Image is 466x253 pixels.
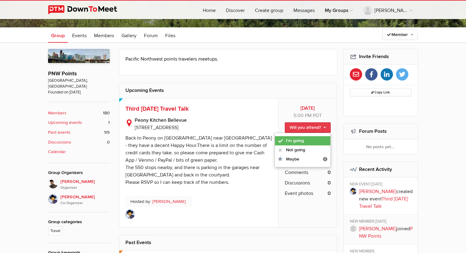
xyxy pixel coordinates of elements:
[359,225,414,240] p: joined
[72,33,87,39] span: Events
[51,33,65,39] span: Group
[285,105,331,112] b: [DATE]
[48,110,67,117] b: Members
[250,1,288,19] a: Create group
[48,5,127,14] img: DownToMeet
[358,1,418,19] a: [PERSON_NAME]
[48,219,110,225] div: Group categories
[359,188,414,210] p: created new event
[359,226,413,239] a: PNW Points
[293,113,312,119] span: 5:00 PM
[48,139,71,146] b: Discussions
[60,200,110,206] i: Co-Organizer
[125,235,331,250] h2: Past Events
[359,226,396,232] a: [PERSON_NAME]
[48,148,110,155] a: Calendar
[103,110,110,117] span: 180
[48,179,58,189] img: Stefan Krasowski
[48,191,110,206] a: [PERSON_NAME]Co-Organizer
[288,1,320,19] a: Messages
[118,27,140,43] a: Gallery
[69,27,90,43] a: Events
[125,83,331,98] h2: Upcoming Events
[328,179,331,187] b: 0
[60,178,110,191] span: [PERSON_NAME]
[94,33,114,39] span: Members
[285,179,310,187] span: Discussions
[125,210,135,219] img: Dave Nuttall
[48,49,110,63] img: PNW Points
[375,219,386,224] span: [DATE]
[198,1,221,19] a: Home
[48,119,82,126] b: Upcoming events
[48,129,71,136] b: Past events
[313,113,322,119] span: America/Los_Angeles
[275,145,330,155] a: Not going
[125,55,331,63] p: Pacific Northwest points travelers meetups.
[107,139,110,146] span: 0
[48,27,68,43] a: Group
[48,119,110,126] a: Upcoming events 1
[350,162,412,177] h2: Recent Activity
[104,129,110,136] span: 99
[350,182,414,188] div: NEW EVENT,
[344,139,418,154] div: No posts yet...
[275,155,330,164] a: Maybe
[221,1,250,19] a: Discover
[91,27,117,43] a: Members
[48,194,58,204] img: Dave Nuttall
[350,219,414,225] div: NEW MEMBER,
[48,148,66,155] b: Calendar
[135,117,272,124] b: Peony Kitchen Bellevue
[320,1,358,19] a: My Groups
[382,30,418,40] a: Member
[125,135,272,193] div: Back to Peony on [GEOGRAPHIC_DATA] near [GEOGRAPHIC_DATA] - they have a decent Happy Hour.There i...
[371,90,390,94] span: Copy Link
[48,179,110,191] a: [PERSON_NAME]Organizer
[108,119,110,126] span: 1
[275,136,330,145] a: I'm going
[121,33,137,39] span: Gallery
[125,105,189,113] a: Third [DATE] Travel Talk
[60,194,110,206] span: [PERSON_NAME]
[285,122,331,133] a: Will you attend?
[285,169,308,176] span: Comments
[359,128,387,134] a: Forum Posts
[48,129,110,136] a: Past events 99
[328,169,331,176] b: 0
[371,182,382,187] span: [DATE]
[48,139,110,146] a: Discussions 0
[48,89,110,95] span: Founded on [DATE]
[165,33,175,39] span: Files
[141,27,161,43] a: Forum
[350,89,412,97] button: Copy Link
[152,198,186,205] a: [PERSON_NAME]
[350,49,412,64] h2: Invite Friends
[359,196,408,209] a: Third [DATE] Travel Talk
[162,27,178,43] a: Files
[48,110,110,117] a: Members 180
[60,185,110,191] i: Organizer
[285,190,313,197] span: Event photos
[328,190,331,197] b: 0
[125,196,192,207] p: Hosted by:
[359,188,396,195] a: [PERSON_NAME]
[135,125,178,131] span: [STREET_ADDRESS]
[48,169,110,176] div: Group Organizers
[144,33,158,39] span: Forum
[48,78,110,90] span: [GEOGRAPHIC_DATA], [GEOGRAPHIC_DATA]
